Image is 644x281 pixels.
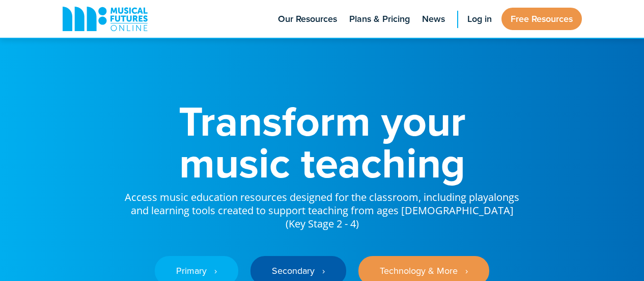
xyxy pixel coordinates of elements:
p: Access music education resources designed for the classroom, including playalongs and learning to... [124,184,521,231]
span: News [422,12,445,26]
span: Our Resources [278,12,337,26]
span: Plans & Pricing [349,12,410,26]
a: Free Resources [501,8,582,30]
span: Log in [467,12,492,26]
h1: Transform your music teaching [124,100,521,184]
